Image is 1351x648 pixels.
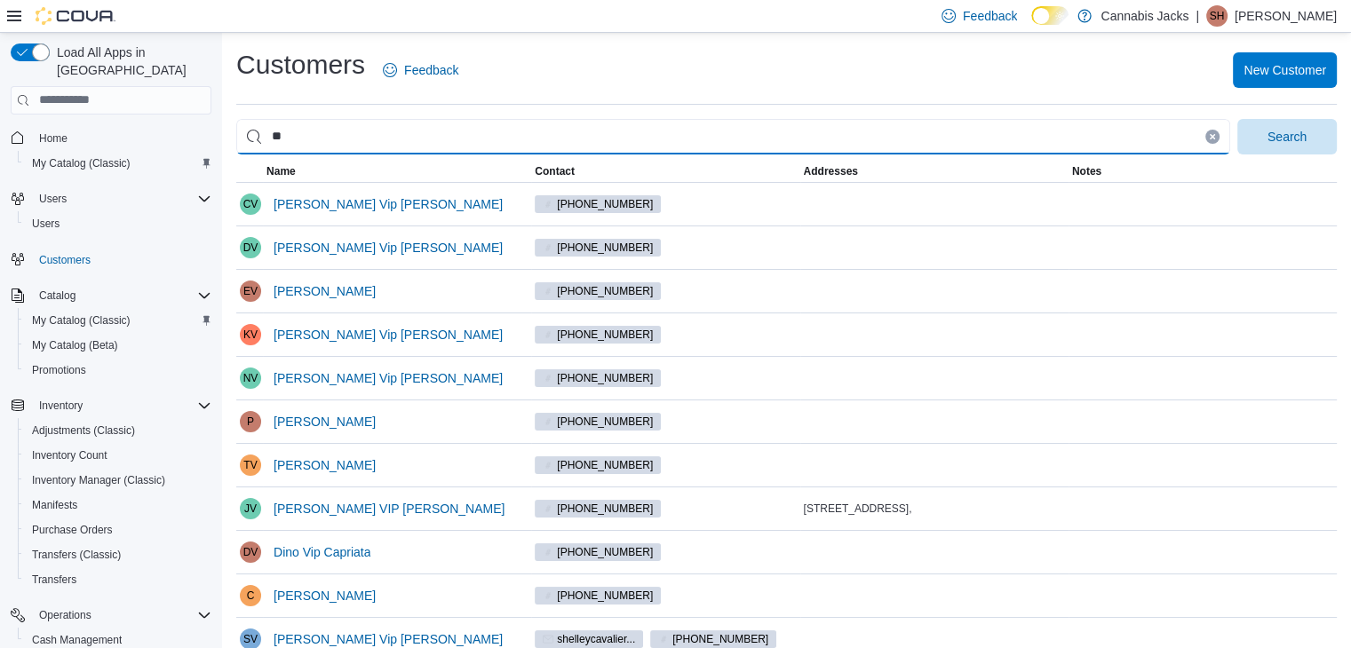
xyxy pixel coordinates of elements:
[650,630,776,648] span: (705) 541-8107
[32,498,77,512] span: Manifests
[535,164,575,178] span: Contact
[243,324,258,345] span: KV
[39,253,91,267] span: Customers
[557,544,653,560] span: [PHONE_NUMBER]
[25,569,211,590] span: Transfers
[32,188,211,209] span: Users
[535,195,661,213] span: (705) 541-8609
[243,281,258,302] span: EV
[274,195,503,213] span: [PERSON_NAME] Vip [PERSON_NAME]
[240,324,261,345] div: Kayla Vip
[1268,128,1307,146] span: Search
[25,420,142,441] a: Adjustments (Classic)
[557,588,653,604] span: [PHONE_NUMBER]
[266,404,383,439] button: [PERSON_NAME]
[32,127,211,149] span: Home
[804,502,1065,516] div: [STREET_ADDRESS],
[32,423,135,438] span: Adjustments (Classic)
[535,369,661,387] span: (709) 541-9597
[274,326,503,344] span: [PERSON_NAME] Vip [PERSON_NAME]
[274,500,505,518] span: [PERSON_NAME] VIP [PERSON_NAME]
[535,630,643,648] span: shelleycavalier...
[1101,5,1188,27] p: Cannabis Jacks
[25,494,84,516] a: Manifests
[18,518,219,542] button: Purchase Orders
[1210,5,1225,27] span: SH
[240,237,261,258] div: Debbie Vip
[32,605,211,626] span: Operations
[39,288,75,303] span: Catalog
[535,543,661,561] span: (705) 541-1134
[240,411,261,432] div: Patricia
[25,569,83,590] a: Transfers
[1205,130,1220,144] button: Clear input
[4,186,219,211] button: Users
[240,541,261,563] div: Dino Vip
[25,153,138,174] a: My Catalog (Classic)
[243,367,258,389] span: NV
[32,313,131,328] span: My Catalog (Classic)
[963,7,1017,25] span: Feedback
[243,454,257,476] span: TV
[25,213,67,234] a: Users
[247,411,254,432] span: P
[266,447,383,483] button: [PERSON_NAME]
[18,418,219,443] button: Adjustments (Classic)
[266,578,383,613] button: [PERSON_NAME]
[25,213,211,234] span: Users
[274,413,376,431] span: [PERSON_NAME]
[36,7,115,25] img: Cova
[32,188,74,209] button: Users
[4,247,219,273] button: Customers
[39,608,91,622] span: Operations
[240,498,261,519] div: Justin VIP
[557,327,653,343] span: [PHONE_NUMBER]
[18,151,219,176] button: My Catalog (Classic)
[25,153,211,174] span: My Catalog (Classic)
[672,631,768,647] span: [PHONE_NUMBER]
[1244,61,1326,79] span: New Customer
[236,47,365,83] h1: Customers
[557,414,653,430] span: [PHONE_NUMBER]
[535,413,661,431] span: (705) 541-8447
[25,494,211,516] span: Manifests
[32,285,211,306] span: Catalog
[1233,52,1337,88] button: New Customer
[32,448,107,462] span: Inventory Count
[32,395,90,416] button: Inventory
[804,164,858,178] span: Addresses
[39,131,68,146] span: Home
[274,456,376,474] span: [PERSON_NAME]
[4,125,219,151] button: Home
[4,603,219,628] button: Operations
[557,631,635,647] span: shelleycavalier...
[557,501,653,517] span: [PHONE_NUMBER]
[243,237,258,258] span: DV
[25,310,211,331] span: My Catalog (Classic)
[25,470,172,491] a: Inventory Manager (Classic)
[25,420,211,441] span: Adjustments (Classic)
[25,360,93,381] a: Promotions
[32,249,98,271] a: Customers
[274,587,376,605] span: [PERSON_NAME]
[274,282,376,300] span: [PERSON_NAME]
[1031,6,1069,25] input: Dark Mode
[25,519,120,541] a: Purchase Orders
[535,326,661,344] span: (705) 541-8770
[1072,164,1101,178] span: Notes
[25,335,211,356] span: My Catalog (Beta)
[18,567,219,592] button: Transfers
[32,156,131,170] span: My Catalog (Classic)
[557,370,653,386] span: [PHONE_NUMBER]
[25,310,138,331] a: My Catalog (Classic)
[18,493,219,518] button: Manifests
[404,61,458,79] span: Feedback
[243,194,258,215] span: CV
[535,282,661,300] span: (905) 541-4354
[32,128,75,149] a: Home
[240,281,261,302] div: Eric VIP
[25,360,211,381] span: Promotions
[266,186,510,222] button: [PERSON_NAME] Vip [PERSON_NAME]
[32,217,60,231] span: Users
[25,335,125,356] a: My Catalog (Beta)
